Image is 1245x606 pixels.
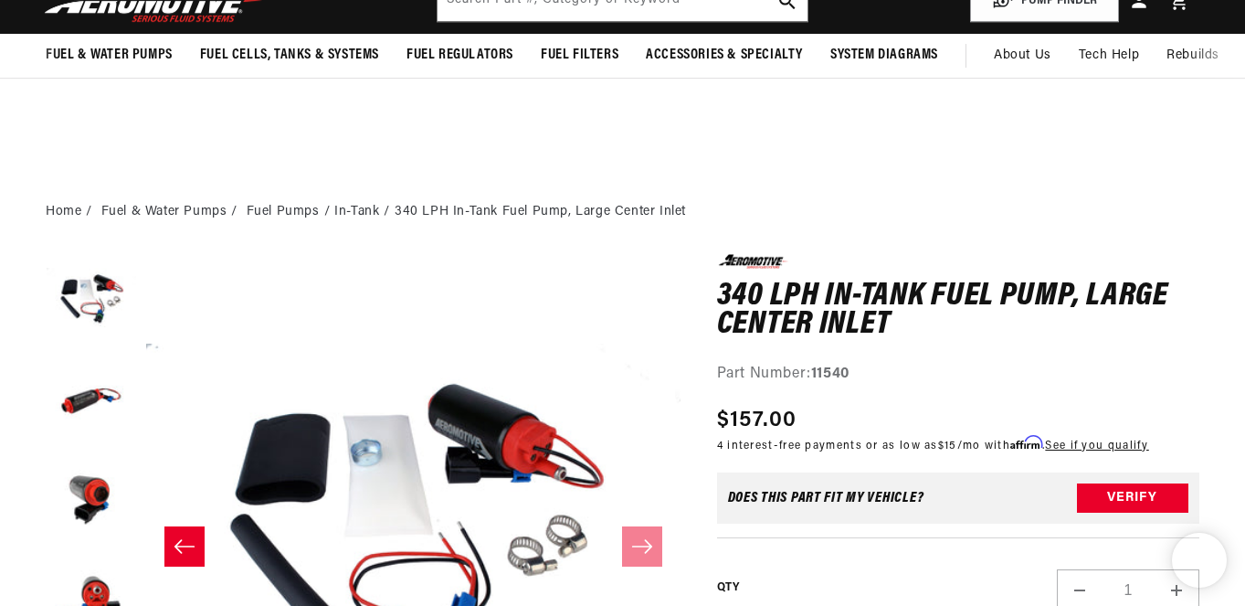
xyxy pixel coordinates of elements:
[728,491,924,505] div: Does This part fit My vehicle?
[406,46,513,65] span: Fuel Regulators
[1065,34,1153,78] summary: Tech Help
[164,526,205,567] button: Slide left
[46,202,81,222] a: Home
[622,526,662,567] button: Slide right
[938,441,957,452] span: $15
[646,46,803,65] span: Accessories & Specialty
[247,202,320,222] a: Fuel Pumps
[186,34,393,77] summary: Fuel Cells, Tanks & Systems
[46,455,137,547] button: Load image 3 in gallery view
[1010,436,1042,450] span: Affirm
[46,355,137,446] button: Load image 2 in gallery view
[1079,46,1139,66] span: Tech Help
[541,46,618,65] span: Fuel Filters
[101,202,227,222] a: Fuel & Water Pumps
[393,34,527,77] summary: Fuel Regulators
[980,34,1065,78] a: About Us
[632,34,817,77] summary: Accessories & Specialty
[717,363,1199,387] div: Part Number:
[1077,484,1188,513] button: Verify
[717,282,1199,340] h1: 340 LPH In-Tank Fuel Pump, Large Center Inlet
[395,202,686,222] li: 340 LPH In-Tank Fuel Pump, Large Center Inlet
[717,580,740,596] label: QTY
[334,202,395,222] li: In-Tank
[994,48,1051,62] span: About Us
[811,367,849,381] strong: 11540
[1166,46,1219,66] span: Rebuilds
[46,46,173,65] span: Fuel & Water Pumps
[830,46,938,65] span: System Diagrams
[527,34,632,77] summary: Fuel Filters
[46,202,1199,222] nav: breadcrumbs
[1045,441,1148,452] a: See if you qualify - Learn more about Affirm Financing (opens in modal)
[200,46,379,65] span: Fuel Cells, Tanks & Systems
[46,254,137,346] button: Load image 1 in gallery view
[1153,34,1233,78] summary: Rebuilds
[717,437,1149,454] p: 4 interest-free payments or as low as /mo with .
[32,34,186,77] summary: Fuel & Water Pumps
[717,404,797,437] span: $157.00
[817,34,952,77] summary: System Diagrams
